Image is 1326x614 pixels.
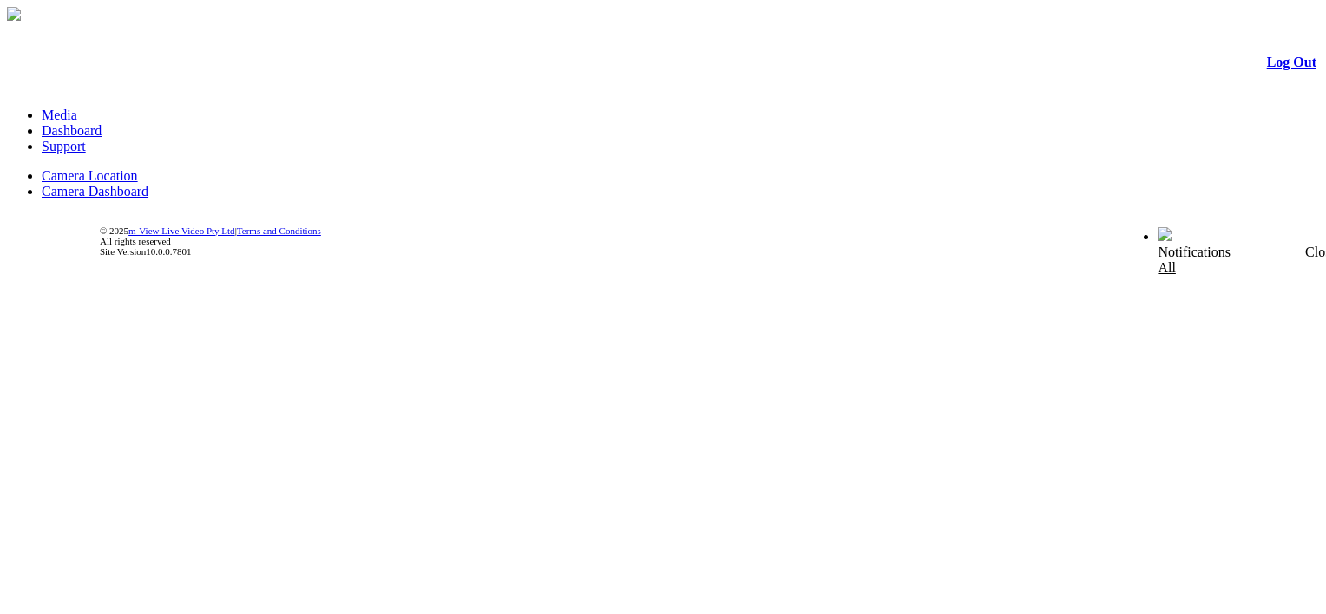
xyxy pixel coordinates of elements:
[42,123,102,138] a: Dashboard
[1158,227,1172,241] img: bell24.png
[146,246,191,257] span: 10.0.0.7801
[916,228,1123,241] span: Welcome, [PERSON_NAME] (General User)
[42,184,148,199] a: Camera Dashboard
[1158,245,1283,276] div: Notifications
[128,225,235,236] a: m-View Live Video Pty Ltd
[237,225,321,236] a: Terms and Conditions
[100,225,1316,257] div: © 2025 | All rights reserved
[42,139,86,153] a: Support
[42,108,77,122] a: Media
[42,168,138,183] a: Camera Location
[7,7,21,21] img: arrow-3.png
[100,246,1316,257] div: Site Version
[1267,55,1316,69] a: Log Out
